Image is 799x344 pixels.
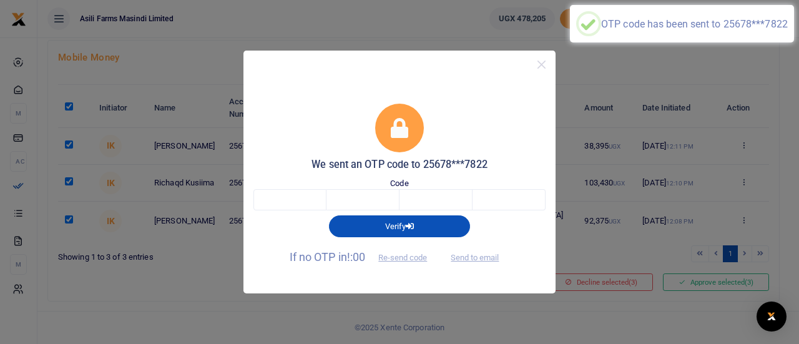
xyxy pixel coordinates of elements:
[347,250,365,263] span: !:00
[601,18,788,30] div: OTP code has been sent to 25678***7822
[757,302,787,332] div: Open Intercom Messenger
[532,56,551,74] button: Close
[290,250,438,263] span: If no OTP in
[329,215,470,237] button: Verify
[253,159,546,171] h5: We sent an OTP code to 25678***7822
[390,177,408,190] label: Code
